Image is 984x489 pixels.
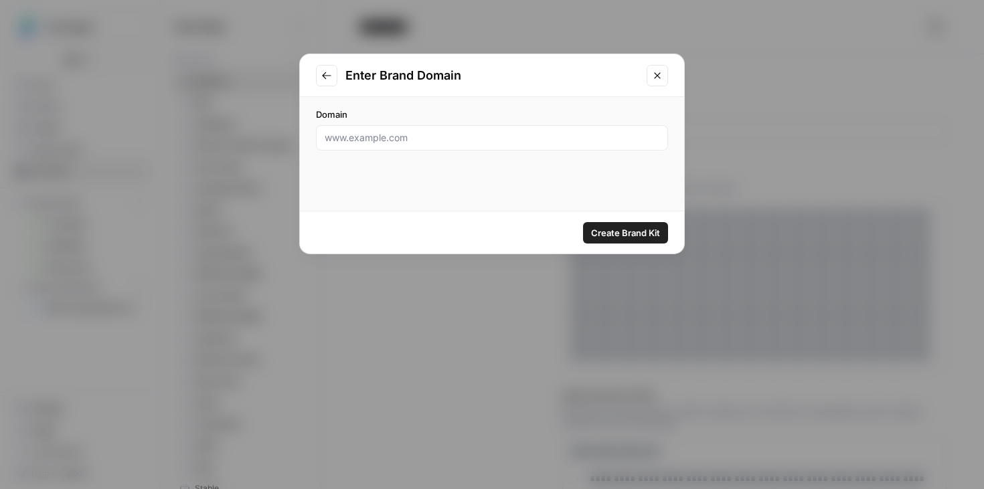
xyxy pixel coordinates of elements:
span: Create Brand Kit [591,226,660,239]
button: Create Brand Kit [583,222,668,243]
h2: Enter Brand Domain [345,66,639,85]
button: Go to previous step [316,65,337,86]
label: Domain [316,108,668,121]
input: www.example.com [325,131,659,144]
button: Close modal [647,65,668,86]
